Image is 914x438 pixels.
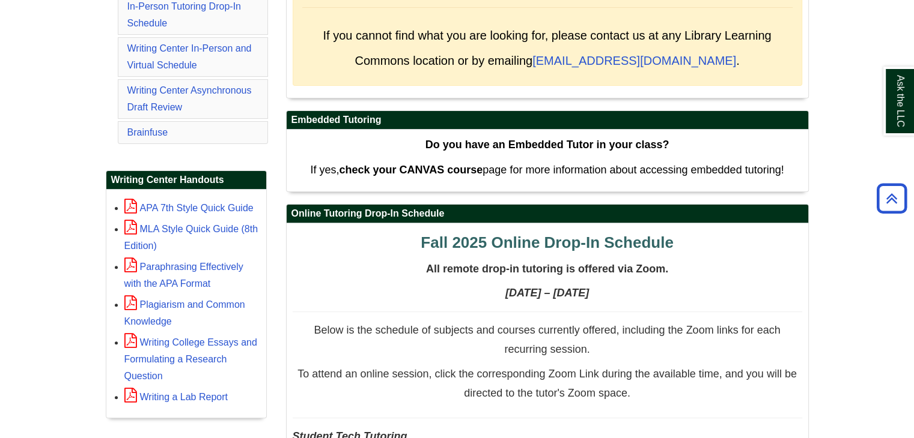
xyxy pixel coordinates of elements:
[426,263,668,275] span: All remote drop-in tutoring is offered via Zoom.
[127,1,241,28] a: In-Person Tutoring Drop-In Schedule
[127,127,168,137] a: Brainfuse
[124,392,228,402] a: Writing a Lab Report
[421,233,673,251] span: Fall 2025 Online Drop-In Schedule
[106,171,266,190] h2: Writing Center Handouts
[124,337,257,381] a: Writing College Essays and Formulating a Research Question
[127,85,252,112] a: Writing Center Asynchronous Draft Review
[124,203,254,213] a: APA 7th Style Quick Guide
[127,43,252,70] a: Writing Center In-Person and Virtual Schedule
[124,262,243,289] a: Paraphrasing Effectively with the APA Format
[425,139,669,151] strong: Do you have an Embedded Tutor in your class?
[314,324,780,355] span: Below is the schedule of subjects and courses currently offered, including the Zoom links for eac...
[287,205,808,223] h2: Online Tutoring Drop-In Schedule
[505,287,589,299] strong: [DATE] – [DATE]
[124,299,245,326] a: Plagiarism and Common Knowledge
[287,111,808,130] h2: Embedded Tutoring
[532,54,736,67] a: [EMAIL_ADDRESS][DOMAIN_NAME]
[339,164,483,176] strong: check your CANVAS course
[873,190,911,206] a: Back to Top
[310,164,784,176] span: If yes, page for more information about accessing embedded tutoring!
[124,224,258,251] a: MLA Style Quick Guide (8th Edition)
[323,29,771,67] span: If you cannot find what you are looking for, please contact us at any Library Learning Commons lo...
[297,368,796,399] span: To attend an online session, click the corresponding Zoom Link during the available time, and you...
